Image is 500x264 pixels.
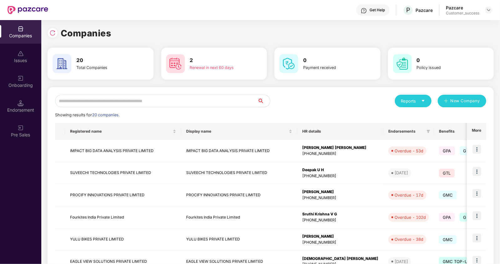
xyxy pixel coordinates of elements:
img: svg+xml;base64,PHN2ZyB4bWxucz0iaHR0cDovL3d3dy53My5vcmcvMjAwMC9zdmciIHdpZHRoPSI2MCIgaGVpZ2h0PSI2MC... [166,54,185,73]
img: icon [472,145,481,154]
img: svg+xml;base64,PHN2ZyBpZD0iUmVsb2FkLTMyeDMyIiB4bWxucz0iaHR0cDovL3d3dy53My5vcmcvMjAwMC9zdmciIHdpZH... [49,30,56,36]
span: caret-down [421,99,425,103]
div: Sruthi Krishna V G [302,211,378,217]
div: [PERSON_NAME] [302,189,378,195]
span: GTL [439,169,455,177]
th: HR details [297,123,383,140]
img: svg+xml;base64,PHN2ZyB4bWxucz0iaHR0cDovL3d3dy53My5vcmcvMjAwMC9zdmciIHdpZHRoPSI2MCIgaGVpZ2h0PSI2MC... [53,54,71,73]
th: Registered name [65,123,181,140]
img: icon [472,189,481,198]
h1: Companies [61,26,111,40]
div: [DEMOGRAPHIC_DATA] [PERSON_NAME] [302,256,378,262]
h3: 0 [417,56,471,65]
h3: 20 [76,56,130,65]
span: GMC [460,146,477,155]
div: Pazcare [416,7,433,13]
img: svg+xml;base64,PHN2ZyB3aWR0aD0iMjAiIGhlaWdodD0iMjAiIHZpZXdCb3g9IjAgMCAyMCAyMCIgZmlsbD0ibm9uZSIgeG... [18,125,24,131]
div: [PHONE_NUMBER] [302,173,378,179]
div: [PHONE_NUMBER] [302,195,378,201]
th: Display name [181,123,297,140]
h3: 0 [303,56,357,65]
h3: 2 [190,56,244,65]
span: Endorsements [388,129,424,134]
div: Policy issued [417,65,471,71]
img: svg+xml;base64,PHN2ZyBpZD0iSGVscC0zMngzMiIgeG1sbnM9Imh0dHA6Ly93d3cudzMub3JnLzIwMDAvc3ZnIiB3aWR0aD... [361,8,367,14]
img: svg+xml;base64,PHN2ZyB3aWR0aD0iMTQuNSIgaGVpZ2h0PSIxNC41IiB2aWV3Qm94PSIwIDAgMTYgMTYiIGZpbGw9Im5vbm... [18,100,24,106]
td: IMPACT BIG DATA ANALYSIS PRIVATE LIMITED [65,140,181,162]
div: Deepak U H [302,167,378,173]
img: icon [472,211,481,220]
div: [PHONE_NUMBER] [302,240,378,246]
div: [DATE] [395,170,408,176]
img: svg+xml;base64,PHN2ZyB3aWR0aD0iMjAiIGhlaWdodD0iMjAiIHZpZXdCb3g9IjAgMCAyMCAyMCIgZmlsbD0ibm9uZSIgeG... [18,75,24,82]
div: Overdue - 17d [395,192,423,198]
td: Fourkites India Private Limited [65,206,181,229]
img: icon [472,167,481,176]
td: SUVEECHI TECHNOLOGIES PRIVATE LIMITED [181,162,297,184]
span: Registered name [70,129,171,134]
span: 20 companies. [92,113,120,117]
div: [PERSON_NAME] [PERSON_NAME] [302,145,378,151]
div: Customer_success [446,11,479,16]
img: svg+xml;base64,PHN2ZyB4bWxucz0iaHR0cDovL3d3dy53My5vcmcvMjAwMC9zdmciIHdpZHRoPSI2MCIgaGVpZ2h0PSI2MC... [393,54,412,73]
span: GMC [439,235,457,244]
div: Renewal in next 60 days [190,65,244,71]
div: Overdue - 102d [395,214,426,220]
button: search [257,95,270,107]
img: New Pazcare Logo [8,6,48,14]
div: Get Help [370,8,385,13]
div: Reports [401,98,425,104]
td: IMPACT BIG DATA ANALYSIS PRIVATE LIMITED [181,140,297,162]
span: GMC TOP-UP [460,213,495,222]
td: YULU BIKES PRIVATE LIMITED [181,229,297,251]
img: svg+xml;base64,PHN2ZyBpZD0iSXNzdWVzX2Rpc2FibGVkIiB4bWxucz0iaHR0cDovL3d3dy53My5vcmcvMjAwMC9zdmciIH... [18,50,24,57]
span: filter [426,129,430,133]
img: svg+xml;base64,PHN2ZyBpZD0iQ29tcGFuaWVzIiB4bWxucz0iaHR0cDovL3d3dy53My5vcmcvMjAwMC9zdmciIHdpZHRoPS... [18,26,24,32]
span: plus [444,99,448,104]
img: svg+xml;base64,PHN2ZyBpZD0iRHJvcGRvd24tMzJ4MzIiIHhtbG5zPSJodHRwOi8vd3d3LnczLm9yZy8yMDAwL3N2ZyIgd2... [486,8,491,13]
div: Pazcare [446,5,479,11]
span: Showing results for [55,113,120,117]
span: Display name [186,129,288,134]
span: P [406,6,410,14]
td: PROCIFY INNOVATIONS PRIVATE LIMITED [65,184,181,206]
div: Overdue - 53d [395,148,423,154]
span: GPA [439,146,455,155]
td: PROCIFY INNOVATIONS PRIVATE LIMITED [181,184,297,206]
span: GMC [439,191,457,199]
span: GPA [439,213,455,222]
th: More [467,123,486,140]
td: YULU BIKES PRIVATE LIMITED [65,229,181,251]
img: icon [472,234,481,242]
button: plusNew Company [438,95,486,107]
td: SUVEECHI TECHNOLOGIES PRIVATE LIMITED [65,162,181,184]
div: [PHONE_NUMBER] [302,217,378,223]
div: Payment received [303,65,357,71]
div: Overdue - 38d [395,236,423,242]
div: Total Companies [76,65,130,71]
div: [PERSON_NAME] [302,234,378,240]
div: [PHONE_NUMBER] [302,151,378,157]
span: search [257,98,270,103]
img: svg+xml;base64,PHN2ZyB4bWxucz0iaHR0cDovL3d3dy53My5vcmcvMjAwMC9zdmciIHdpZHRoPSI2MCIgaGVpZ2h0PSI2MC... [279,54,298,73]
td: Fourkites India Private Limited [181,206,297,229]
span: New Company [451,98,480,104]
span: filter [425,128,431,135]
